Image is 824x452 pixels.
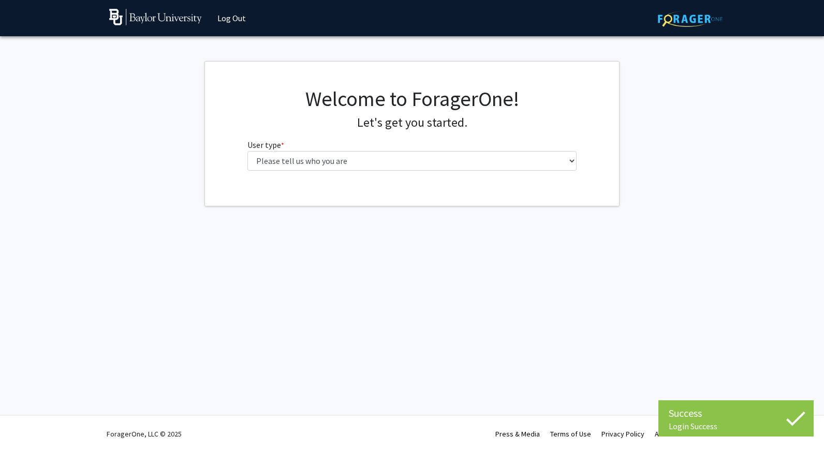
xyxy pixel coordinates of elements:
[247,139,284,151] label: User type
[658,11,723,27] img: ForagerOne Logo
[109,9,202,25] img: Baylor University Logo
[669,405,803,421] div: Success
[247,115,577,130] h4: Let's get you started.
[550,429,591,439] a: Terms of Use
[601,429,644,439] a: Privacy Policy
[669,421,803,431] div: Login Success
[655,429,673,439] a: About
[107,416,182,452] div: ForagerOne, LLC © 2025
[780,405,816,444] iframe: Chat
[247,86,577,111] h1: Welcome to ForagerOne!
[495,429,540,439] a: Press & Media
